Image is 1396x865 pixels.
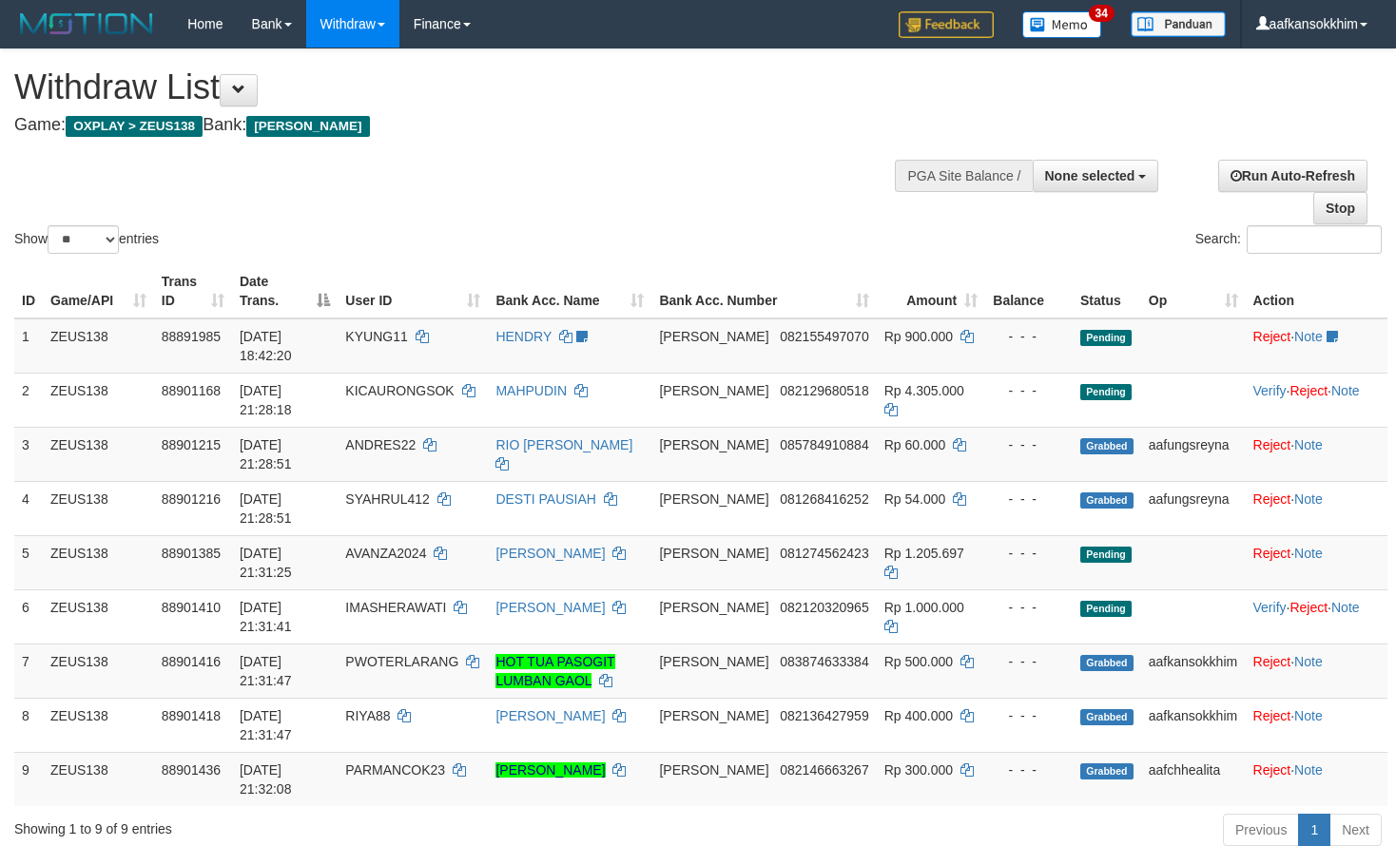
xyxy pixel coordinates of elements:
a: Reject [1289,383,1328,398]
span: Pending [1080,330,1132,346]
a: Note [1294,708,1323,723]
span: Rp 1.000.000 [884,600,964,615]
img: Button%20Memo.svg [1022,11,1102,38]
span: 88901215 [162,437,221,452]
span: Copy 082129680518 to clipboard [780,383,868,398]
span: Copy 082155497070 to clipboard [780,329,868,344]
span: Grabbed [1080,655,1134,671]
td: · [1246,752,1387,806]
td: · [1246,481,1387,535]
div: - - - [993,706,1065,725]
a: Reject [1253,491,1291,507]
span: Copy 082146663267 to clipboard [780,762,868,778]
span: [PERSON_NAME] [659,491,768,507]
span: Rp 500.000 [884,654,953,669]
div: - - - [993,544,1065,563]
img: Feedback.jpg [899,11,994,38]
a: Note [1331,383,1360,398]
span: Copy 083874633384 to clipboard [780,654,868,669]
td: aafkansokkhim [1141,644,1246,698]
th: Trans ID: activate to sort column ascending [154,264,232,318]
span: Pending [1080,384,1132,400]
span: Copy 082136427959 to clipboard [780,708,868,723]
td: · · [1246,373,1387,427]
a: Note [1294,654,1323,669]
th: Bank Acc. Name: activate to sort column ascending [488,264,651,318]
span: [PERSON_NAME] [659,654,768,669]
span: OXPLAY > ZEUS138 [66,116,203,137]
div: - - - [993,327,1065,346]
td: 3 [14,427,43,481]
td: ZEUS138 [43,373,154,427]
span: KYUNG11 [345,329,407,344]
th: User ID: activate to sort column ascending [338,264,488,318]
a: Note [1294,491,1323,507]
span: [DATE] 18:42:20 [240,329,292,363]
span: 88891985 [162,329,221,344]
a: Stop [1313,192,1367,224]
span: Rp 60.000 [884,437,946,452]
span: Copy 082120320965 to clipboard [780,600,868,615]
th: Op: activate to sort column ascending [1141,264,1246,318]
a: [PERSON_NAME] [495,708,605,723]
div: - - - [993,490,1065,509]
a: Reject [1289,600,1328,615]
a: Reject [1253,437,1291,452]
span: Rp 4.305.000 [884,383,964,398]
td: aafkansokkhim [1141,698,1246,752]
th: Bank Acc. Number: activate to sort column ascending [651,264,876,318]
a: Verify [1253,600,1287,615]
span: ANDRES22 [345,437,416,452]
span: Copy 081268416252 to clipboard [780,491,868,507]
button: None selected [1033,160,1159,192]
span: 88901385 [162,546,221,561]
td: · [1246,698,1387,752]
span: Rp 400.000 [884,708,953,723]
a: HOT TUA PASOGIT LUMBAN GAOL [495,654,614,688]
td: ZEUS138 [43,535,154,589]
div: - - - [993,381,1065,400]
div: - - - [993,598,1065,617]
td: 2 [14,373,43,427]
td: 1 [14,318,43,374]
a: Previous [1223,814,1299,846]
div: - - - [993,652,1065,671]
span: Grabbed [1080,763,1134,779]
td: 6 [14,589,43,644]
span: RIYA88 [345,708,390,723]
img: panduan.png [1131,11,1226,37]
span: IMASHERAWATI [345,600,446,615]
div: - - - [993,760,1065,779]
span: 88901418 [162,708,221,723]
a: HENDRY [495,329,552,344]
a: [PERSON_NAME] [495,600,605,615]
th: Date Trans.: activate to sort column descending [232,264,338,318]
td: 9 [14,752,43,806]
span: 88901410 [162,600,221,615]
td: ZEUS138 [43,589,154,644]
th: Game/API: activate to sort column ascending [43,264,154,318]
div: - - - [993,435,1065,454]
span: 88901168 [162,383,221,398]
label: Search: [1195,225,1382,254]
span: [DATE] 21:28:51 [240,491,292,526]
span: [PERSON_NAME] [659,437,768,452]
a: Next [1329,814,1382,846]
span: Rp 300.000 [884,762,953,778]
a: 1 [1298,814,1330,846]
td: aafchhealita [1141,752,1246,806]
td: ZEUS138 [43,698,154,752]
a: Note [1294,546,1323,561]
th: ID [14,264,43,318]
div: PGA Site Balance / [895,160,1032,192]
td: 4 [14,481,43,535]
span: Rp 900.000 [884,329,953,344]
span: Rp 54.000 [884,491,946,507]
a: [PERSON_NAME] [495,546,605,561]
a: Reject [1253,329,1291,344]
span: 34 [1089,5,1115,22]
span: 88901216 [162,491,221,507]
td: 8 [14,698,43,752]
td: · [1246,644,1387,698]
th: Amount: activate to sort column ascending [877,264,985,318]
